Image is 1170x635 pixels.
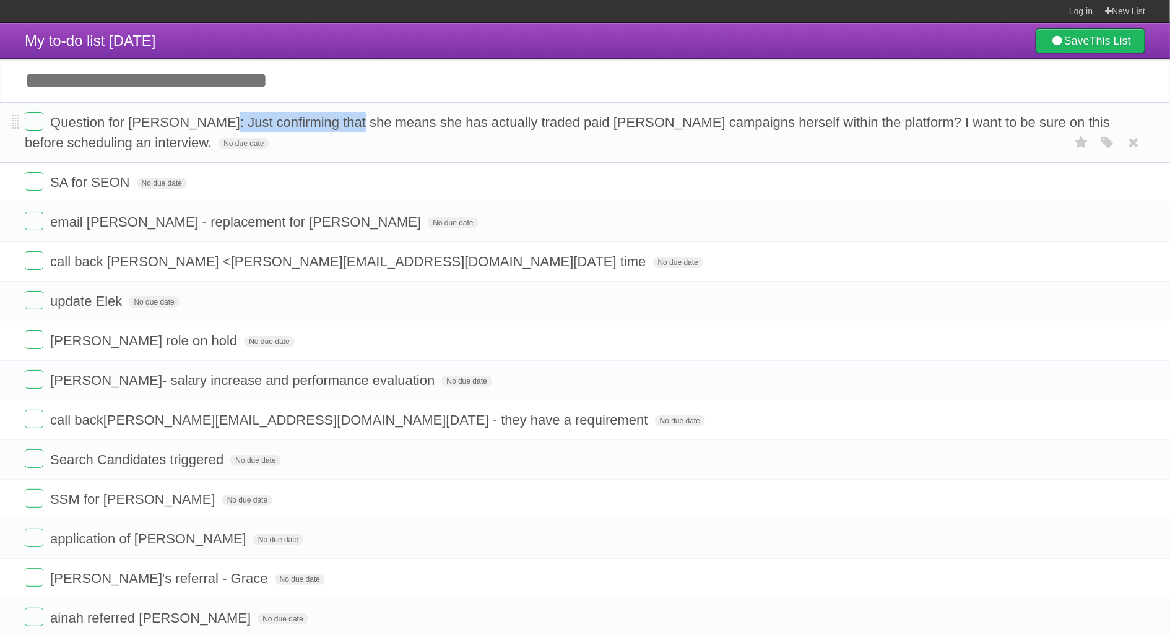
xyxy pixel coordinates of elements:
span: call back [PERSON_NAME][EMAIL_ADDRESS][DOMAIN_NAME] [DATE] - they have a requirement [50,412,651,428]
span: No due date [441,376,492,387]
span: email [PERSON_NAME] - replacement for [PERSON_NAME] [50,214,424,230]
span: [PERSON_NAME] role on hold [50,333,240,348]
label: Done [25,410,43,428]
label: Done [25,112,43,131]
label: Done [25,529,43,547]
span: Search Candidates triggered [50,452,227,467]
span: No due date [428,217,478,228]
label: Done [25,608,43,626]
label: Done [25,330,43,349]
span: No due date [244,336,294,347]
span: No due date [230,455,280,466]
span: No due date [137,178,187,189]
a: SaveThis List [1036,28,1145,53]
b: This List [1090,35,1131,47]
span: No due date [275,574,325,585]
span: No due date [655,415,705,426]
span: No due date [129,296,179,308]
label: Done [25,449,43,468]
span: application of [PERSON_NAME] [50,531,249,546]
span: No due date [653,257,703,268]
span: [PERSON_NAME]'s referral - Grace [50,571,271,586]
span: SSM for [PERSON_NAME] [50,491,219,507]
span: No due date [253,534,303,545]
label: Done [25,172,43,191]
span: ainah referred [PERSON_NAME] [50,610,254,626]
label: Done [25,370,43,389]
label: Done [25,489,43,508]
label: Done [25,212,43,230]
span: No due date [222,495,272,506]
span: My to-do list [DATE] [25,32,156,49]
label: Star task [1070,132,1093,153]
span: update Elek [50,293,125,309]
label: Done [25,568,43,587]
span: call back [PERSON_NAME] < [PERSON_NAME][EMAIL_ADDRESS][DOMAIN_NAME] [DATE] time [50,254,649,269]
label: Done [25,291,43,309]
span: No due date [258,613,308,624]
span: Question for [PERSON_NAME]: Just confirming that she means she has actually traded paid [PERSON_N... [25,114,1110,150]
span: SA for SEON [50,175,132,190]
label: Done [25,251,43,270]
span: No due date [219,138,269,149]
span: [PERSON_NAME]- salary increase and performance evaluation [50,373,438,388]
